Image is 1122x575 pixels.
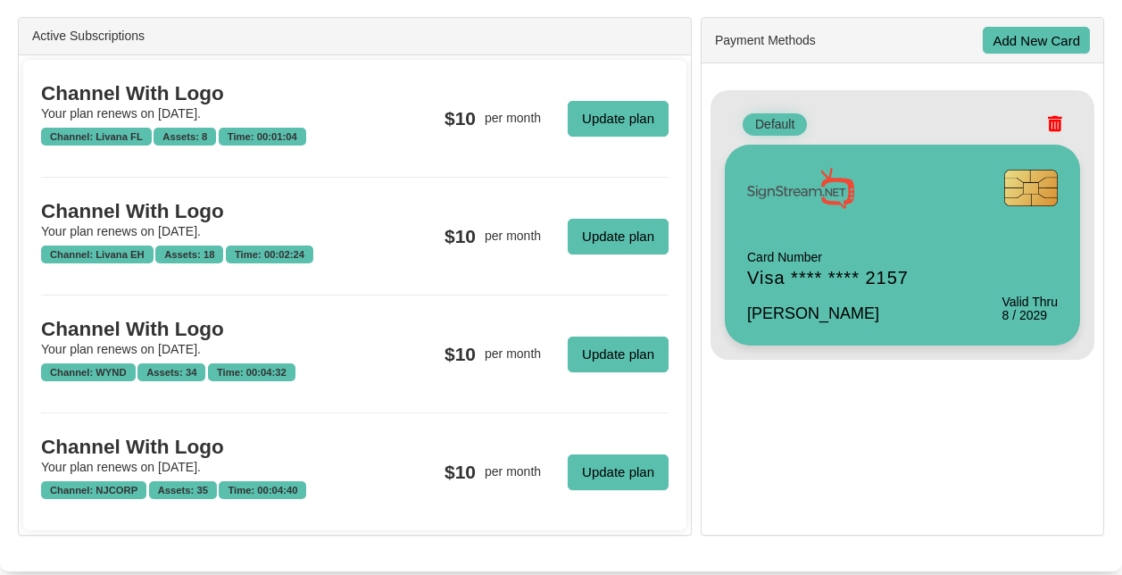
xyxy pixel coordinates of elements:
[219,128,306,146] div: Time: 00:01:04
[445,462,476,482] h3: $10
[702,18,1103,63] div: Payment Methods
[747,305,909,323] h5: [PERSON_NAME]
[1001,296,1058,309] h6: Valid Thru
[41,128,152,146] div: Channel: Livana FL
[568,337,669,372] a: Update plan
[41,340,355,359] div: Your plan renews on [DATE].
[155,246,223,263] div: Assets: 18
[41,222,355,241] div: Your plan renews on [DATE].
[41,363,136,381] div: Channel: WYND
[568,101,669,137] a: Update plan
[485,462,541,481] div: per month
[41,436,355,458] h3: Channel With Logo
[208,363,295,381] div: Time: 00:04:32
[41,318,355,340] h3: Channel With Logo
[219,481,306,499] div: Time: 00:04:40
[1001,309,1058,322] h5: 8 / 2029
[485,109,541,128] div: per month
[816,382,1122,575] iframe: Chat Widget
[41,104,355,123] div: Your plan renews on [DATE].
[445,226,476,246] h3: $10
[137,363,205,381] div: Assets: 34
[149,481,217,499] div: Assets: 35
[41,82,355,104] h3: Channel With Logo
[445,108,476,129] h3: $10
[445,344,476,364] h3: $10
[568,219,669,254] a: Update plan
[983,27,1090,54] a: Add New Card
[226,246,313,263] div: Time: 00:02:24
[747,251,909,264] h6: Card Number
[41,458,355,477] div: Your plan renews on [DATE].
[41,481,146,499] div: Channel: NJCORP
[41,246,154,263] div: Channel: Livana EH
[19,18,691,55] div: Active Subscriptions
[485,345,541,363] div: per month
[568,454,669,490] a: Update plan
[485,227,541,246] div: per month
[154,128,216,146] div: Assets: 8
[41,200,355,222] h3: Channel With Logo
[743,113,807,136] div: Default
